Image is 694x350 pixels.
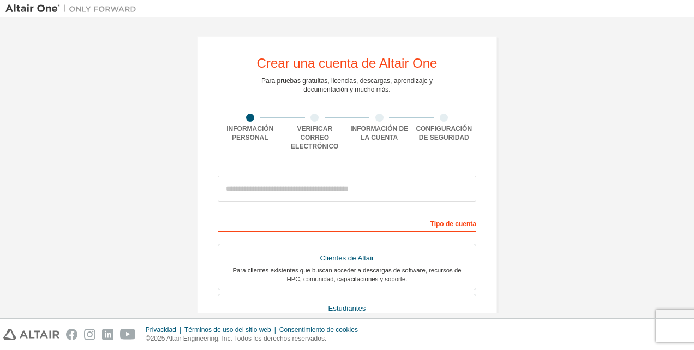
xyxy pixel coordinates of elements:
img: Altair One [5,3,142,14]
img: facebook.svg [66,329,77,340]
p: © [146,334,364,343]
font: 2025 Altair Engineering, Inc. Todos los derechos reservados. [151,335,327,342]
img: youtube.svg [120,329,136,340]
div: Información personal [218,124,283,142]
div: Tipo de cuenta [218,214,476,232]
img: instagram.svg [84,329,95,340]
div: Consentimiento de cookies [279,325,364,334]
div: Términos de uso del sitio web [184,325,279,334]
div: Configuración de seguridad [412,124,477,142]
div: Para pruebas gratuitas, licencias, descargas, aprendizaje y documentación y mucho más. [261,76,433,94]
div: Para clientes existentes que buscan acceder a descargas de software, recursos de HPC, comunidad, ... [225,266,469,283]
div: Privacidad [146,325,184,334]
div: Información de la cuenta [347,124,412,142]
div: Verificar correo electrónico [283,124,348,151]
img: altair_logo.svg [3,329,59,340]
div: Estudiantes [225,301,469,316]
div: Crear una cuenta de Altair One [257,57,438,70]
img: linkedin.svg [102,329,113,340]
div: Clientes de Altair [225,251,469,266]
